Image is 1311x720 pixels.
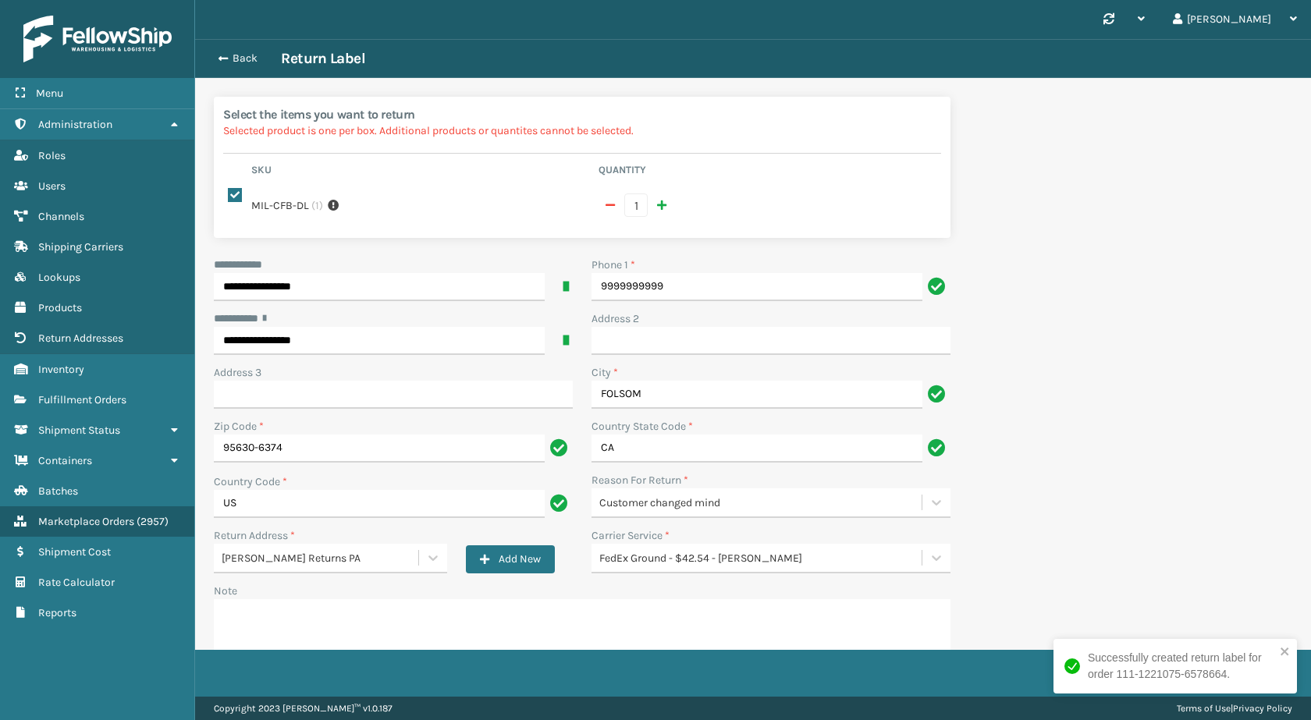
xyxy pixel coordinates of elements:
[38,271,80,284] span: Lookups
[592,257,635,273] label: Phone 1
[214,584,237,598] label: Note
[38,484,78,498] span: Batches
[38,545,111,559] span: Shipment Cost
[38,301,82,314] span: Products
[222,550,420,566] div: [PERSON_NAME] Returns PA
[223,122,941,139] p: Selected product is one per box. Additional products or quantites cannot be selected.
[38,606,76,619] span: Reports
[1088,650,1275,683] div: Successfully created return label for order 111-1221075-6578664.
[214,418,264,434] label: Zip Code
[38,118,112,131] span: Administration
[38,210,84,223] span: Channels
[594,163,941,182] th: Quantity
[38,576,115,589] span: Rate Calculator
[38,240,123,254] span: Shipping Carriers
[251,197,309,214] label: MIL-CFB-DL
[592,527,670,544] label: Carrier Service
[592,310,639,327] label: Address 2
[214,527,295,544] label: Return Address
[247,163,594,182] th: Sku
[38,454,92,467] span: Containers
[214,364,261,381] label: Address 3
[38,179,66,193] span: Users
[137,515,169,528] span: ( 2957 )
[23,16,172,62] img: logo
[223,106,941,122] h2: Select the items you want to return
[209,51,281,66] button: Back
[36,87,63,100] span: Menu
[311,197,323,214] span: ( 1 )
[38,149,66,162] span: Roles
[214,697,393,720] p: Copyright 2023 [PERSON_NAME]™ v 1.0.187
[592,418,693,434] label: Country State Code
[466,545,555,573] button: Add New
[599,495,923,511] div: Customer changed mind
[38,363,84,376] span: Inventory
[1280,645,1291,660] button: close
[281,49,365,68] h3: Return Label
[38,332,123,345] span: Return Addresses
[599,550,923,566] div: FedEx Ground - $42.54 - [PERSON_NAME]
[38,393,126,406] span: Fulfillment Orders
[592,472,688,488] label: Reason For Return
[214,473,287,490] label: Country Code
[592,364,618,381] label: City
[38,424,120,437] span: Shipment Status
[38,515,134,528] span: Marketplace Orders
